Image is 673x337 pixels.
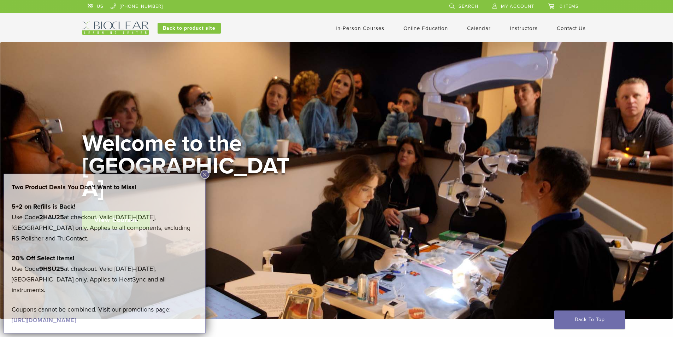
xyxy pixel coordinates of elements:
[12,203,76,210] strong: 5+2 on Refills is Back!
[557,25,586,31] a: Contact Us
[336,25,384,31] a: In-Person Courses
[82,132,294,200] h2: Welcome to the [GEOGRAPHIC_DATA]
[12,317,76,324] a: [URL][DOMAIN_NAME]
[82,22,149,35] img: Bioclear
[200,170,209,179] button: Close
[39,213,64,221] strong: 2HAU25
[39,265,64,273] strong: 9HSU25
[510,25,538,31] a: Instructors
[158,23,221,34] a: Back to product site
[501,4,534,9] span: My Account
[12,253,197,295] p: Use Code at checkout. Valid [DATE]–[DATE], [GEOGRAPHIC_DATA] only. Applies to HeatSync and all in...
[12,304,197,325] p: Coupons cannot be combined. Visit our promotions page:
[12,183,136,191] strong: Two Product Deals You Don’t Want to Miss!
[403,25,448,31] a: Online Education
[554,310,625,329] a: Back To Top
[467,25,491,31] a: Calendar
[560,4,579,9] span: 0 items
[12,201,197,244] p: Use Code at checkout. Valid [DATE]–[DATE], [GEOGRAPHIC_DATA] only. Applies to all components, exc...
[459,4,478,9] span: Search
[12,254,75,262] strong: 20% Off Select Items!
